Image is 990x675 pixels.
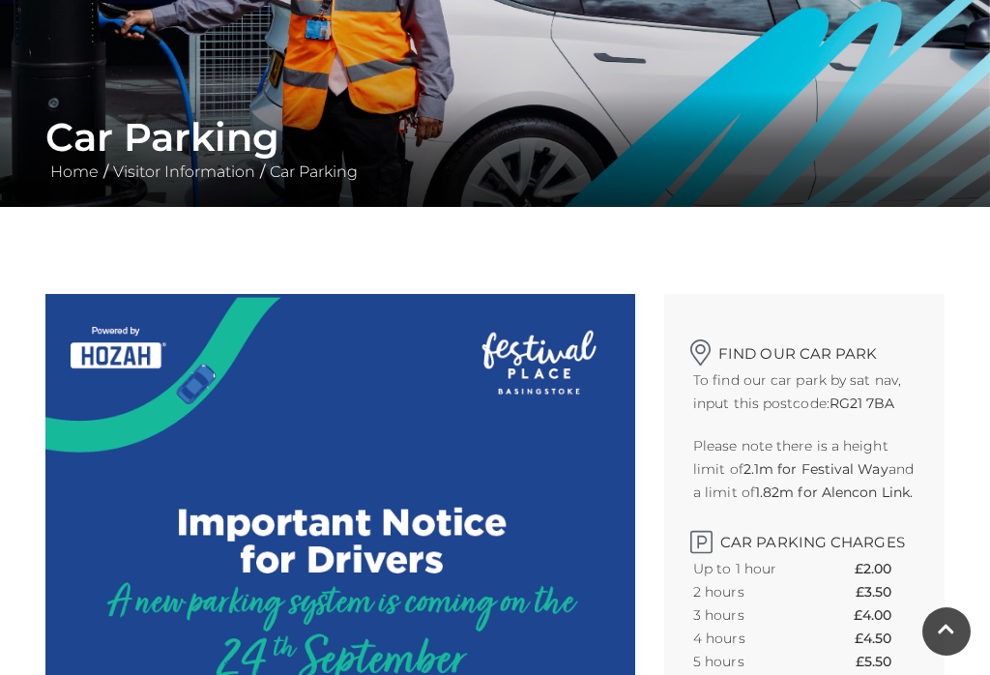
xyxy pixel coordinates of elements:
strong: 1.82m for Alencon Link. [755,484,913,501]
th: 5 hours [693,650,816,673]
strong: 2.1m for Festival Way [743,460,888,478]
h2: Find our car park [693,333,916,363]
th: 2 hours [693,580,816,603]
th: Up to 1 hour [693,557,816,580]
h2: Car Parking Charges [693,523,916,551]
th: £3.50 [856,580,916,603]
th: 3 hours [693,603,816,627]
p: To find our car park by sat nav, input this postcode: [693,368,916,415]
div: / / [31,114,959,184]
strong: RG21 7BA [830,395,895,412]
th: £4.50 [855,627,916,650]
h1: Car Parking [45,114,945,161]
p: Please note there is a height limit of and a limit of [693,434,916,504]
th: £2.00 [855,557,916,580]
a: Car Parking [265,162,363,181]
th: 4 hours [693,627,816,650]
a: Visitor Information [108,162,260,181]
th: £5.50 [856,650,916,673]
a: Home [45,162,103,181]
th: £4.00 [854,603,916,627]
